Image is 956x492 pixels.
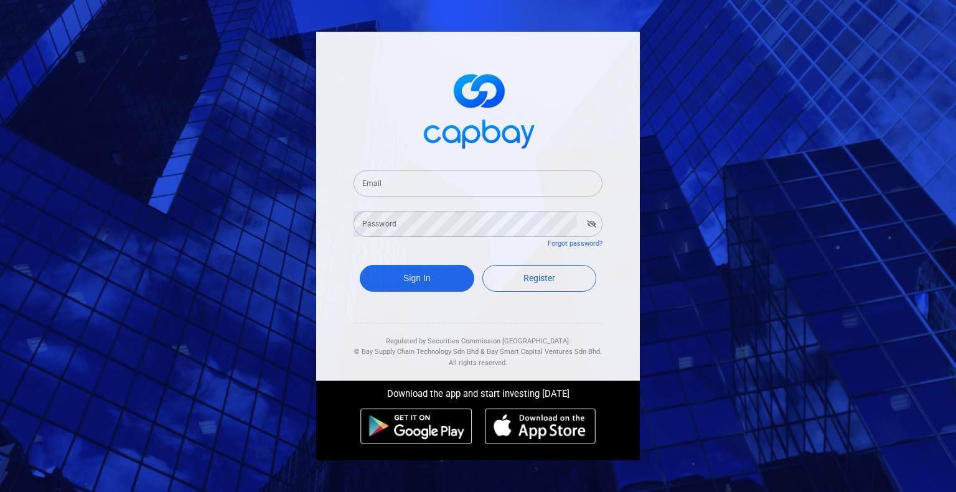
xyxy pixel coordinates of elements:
div: Regulated by Securities Commission [GEOGRAPHIC_DATA]. & All rights reserved. [354,323,602,369]
img: ios [485,408,596,444]
span: Register [523,273,555,283]
div: Download the app and start investing [DATE] [307,381,649,402]
button: Sign In [360,265,474,292]
a: Forgot password? [548,239,602,248]
span: Bay Smart Capital Ventures Sdn Bhd. [487,348,602,356]
span: © Bay Supply Chain Technology Sdn Bhd [354,348,479,356]
img: android [360,408,472,444]
a: Register [482,265,597,292]
img: logo [416,63,540,155]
